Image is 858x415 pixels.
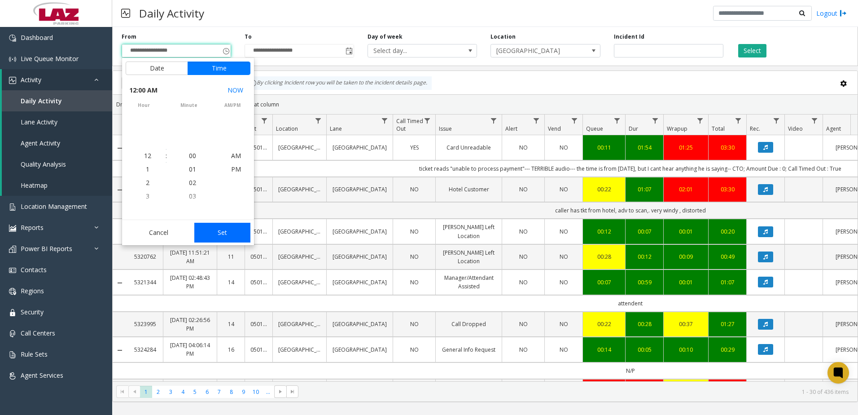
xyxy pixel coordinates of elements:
a: Collapse Details [113,347,127,354]
a: NO [398,252,430,261]
a: Vend Filter Menu [569,115,581,127]
a: 5321344 [132,278,158,287]
a: 050109 [250,227,267,236]
a: Alert Filter Menu [530,115,543,127]
button: Cancel [126,223,192,243]
label: Day of week [368,33,403,41]
span: Contacts [21,265,47,274]
a: [DATE] 02:26:56 PM [169,316,211,333]
a: 00:01 [669,278,703,287]
span: Dur [629,125,638,132]
h3: Daily Activity [135,2,209,24]
a: [DATE] 04:06:14 PM [169,341,211,358]
img: 'icon' [9,351,16,358]
span: 3 [146,192,149,200]
a: 02:01 [669,185,703,194]
span: Agent [826,125,841,132]
a: [DATE] 11:51:21 AM [169,248,211,265]
span: NO [560,278,568,286]
img: pageIcon [121,2,130,24]
a: Dur Filter Menu [649,115,661,127]
span: Page 9 [237,386,250,398]
a: Queue Filter Menu [611,115,623,127]
a: NO [398,278,430,287]
a: NO [508,320,539,328]
span: Location [276,125,298,132]
span: Location Management [21,202,87,211]
a: Rec. Filter Menu [770,115,783,127]
div: 00:20 [714,227,741,236]
a: [GEOGRAPHIC_DATA] [332,278,387,287]
a: 00:22 [588,320,620,328]
a: NO [398,227,430,236]
img: 'icon' [9,35,16,42]
div: 00:01 [669,227,703,236]
a: 16 [223,345,239,354]
span: Activity [21,75,41,84]
a: Collapse Details [113,186,127,194]
span: Quality Analysis [21,160,66,168]
img: 'icon' [9,77,16,84]
a: NO [508,185,539,194]
a: 00:59 [631,278,658,287]
a: 050109 [250,143,267,152]
span: Total [712,125,725,132]
span: NO [560,346,568,353]
div: 00:07 [588,278,620,287]
button: Select [738,44,766,57]
a: 01:25 [669,143,703,152]
span: Page 7 [213,386,225,398]
span: 01 [189,165,196,173]
a: 00:14 [588,345,620,354]
span: Rec. [750,125,760,132]
span: Go to the next page [274,385,286,398]
div: By clicking Incident row you will be taken to the incident details page. [245,76,432,90]
div: 00:28 [631,320,658,328]
a: 00:28 [588,252,620,261]
span: Page 10 [250,386,262,398]
span: Page 1 [140,386,152,398]
span: 02 [189,178,196,187]
a: NO [550,227,577,236]
div: 00:10 [669,345,703,354]
img: 'icon' [9,288,16,295]
span: Page 4 [177,386,189,398]
a: [GEOGRAPHIC_DATA] [278,143,321,152]
a: 00:49 [714,252,741,261]
a: NO [550,345,577,354]
span: Power BI Reports [21,244,72,253]
a: 00:29 [714,345,741,354]
span: Page 3 [165,386,177,398]
span: NO [560,320,568,328]
a: Quality Analysis [2,154,112,175]
span: Rule Sets [21,350,48,358]
a: NO [398,185,430,194]
a: NO [508,345,539,354]
span: Agent Services [21,371,63,380]
a: NO [398,320,430,328]
a: [DATE] 02:48:43 PM [169,274,211,291]
a: 00:22 [588,185,620,194]
a: 00:11 [588,143,620,152]
a: NO [508,143,539,152]
span: Page 2 [152,386,164,398]
div: 01:27 [714,320,741,328]
a: Logout [816,9,847,18]
a: 00:09 [669,252,703,261]
a: Collapse Details [113,145,127,152]
span: 03 [189,192,196,200]
div: 01:07 [631,185,658,194]
span: Queue [586,125,603,132]
a: [GEOGRAPHIC_DATA] [278,278,321,287]
button: Date tab [126,62,188,75]
div: Drag a column header and drop it here to group by that column [113,97,858,112]
a: 00:37 [669,320,703,328]
a: 5324284 [132,345,158,354]
a: Call Timed Out Filter Menu [421,115,433,127]
img: 'icon' [9,372,16,380]
span: Video [788,125,803,132]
